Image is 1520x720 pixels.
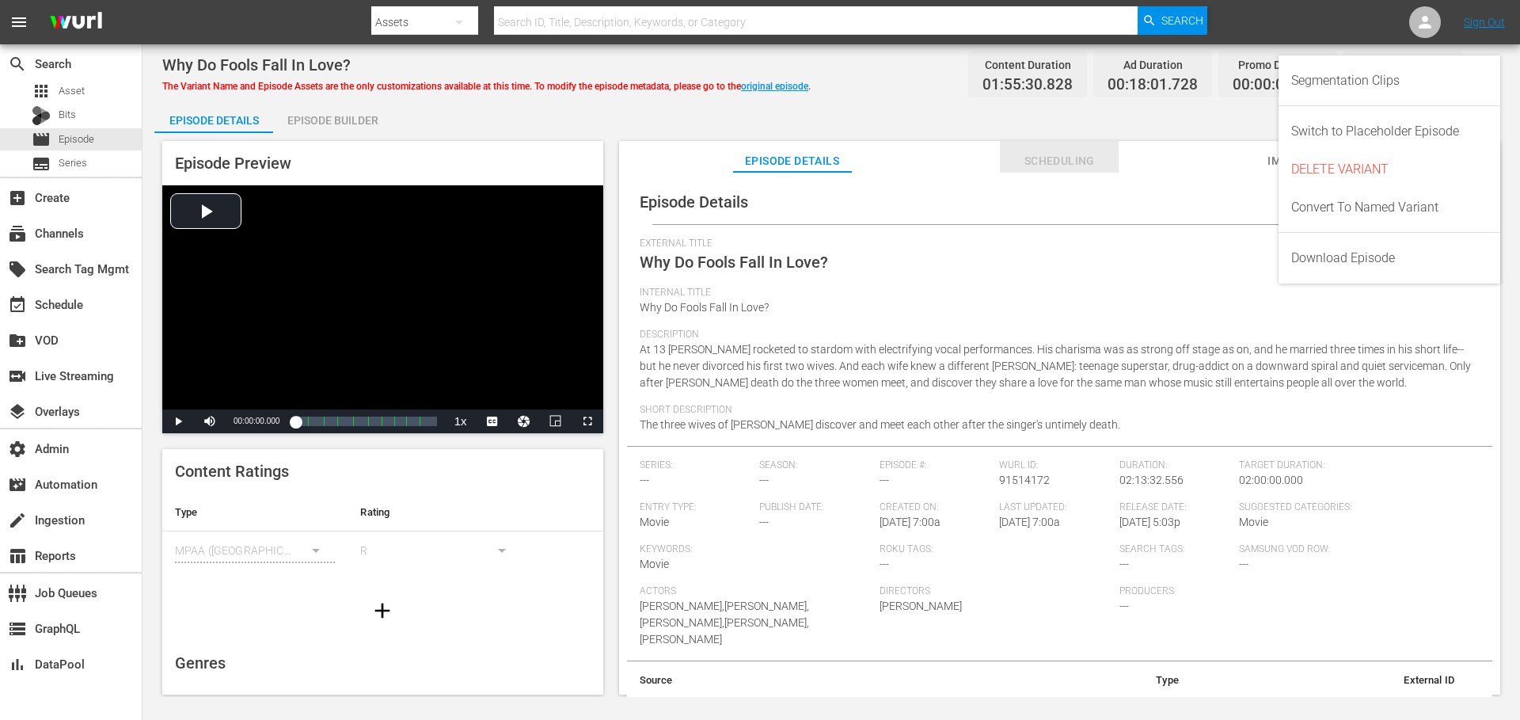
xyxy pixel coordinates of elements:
span: Internal Title [640,287,1472,299]
span: Asset [32,82,51,101]
span: Ingestion [8,511,27,530]
span: Reports [8,547,27,566]
span: Duration: [1119,459,1232,472]
span: Wurl ID: [999,459,1111,472]
span: [DATE] 5:03p [1119,516,1180,528]
span: 00:00:00.000 [234,417,279,425]
span: Created On: [880,501,992,514]
span: menu [9,13,28,32]
span: Channels [8,224,27,243]
span: --- [759,516,769,528]
span: Search [8,55,27,74]
span: Series [32,154,51,173]
div: Episode Details [154,101,273,139]
table: simple table [162,493,603,581]
span: Search Tag Mgmt [8,260,27,279]
span: Why Do Fools Fall In Love? [162,55,351,74]
img: ans4CAIJ8jUAAAAAAAAAAAAAAAAAAAAAAAAgQb4GAAAAAAAAAAAAAAAAAAAAAAAAJMjXAAAAAAAAAAAAAAAAAAAAAAAAgAT5G... [38,4,114,41]
span: Schedule [8,295,27,314]
span: 00:00:00.000 [1233,76,1323,94]
span: GraphQL [8,619,27,638]
span: DataPool [8,655,27,674]
span: Search Tags: [1119,543,1232,556]
th: Source [627,661,1017,699]
span: Why Do Fools Fall In Love? [640,253,828,272]
div: R [360,528,520,573]
span: --- [880,474,889,486]
span: Target Duration: [1239,459,1471,472]
span: Why Do Fools Fall In Love? [640,301,769,314]
span: Keywords: [640,543,872,556]
span: Episode Details [733,151,852,171]
div: Episode Builder [273,101,392,139]
th: Type [1016,661,1191,699]
span: [PERSON_NAME] [880,600,962,612]
span: Episode Preview [175,154,291,173]
span: Series: [640,459,752,472]
th: Type [162,493,348,531]
a: original episode [741,81,808,92]
span: Automation [8,475,27,494]
span: --- [1239,558,1248,570]
button: Fullscreen [572,410,603,433]
span: 91514172 [999,474,1050,486]
span: Scheduling [1000,151,1119,171]
a: Sign Out [1464,16,1505,29]
span: External Title [640,238,1472,250]
span: Search [1161,6,1203,35]
span: Description [640,329,1472,341]
span: Admin [8,440,27,459]
button: Play [162,410,194,433]
span: Actors [640,585,872,598]
span: Genres [175,653,226,672]
span: Last Updated: [999,501,1111,514]
span: [DATE] 7:00a [880,516,940,528]
span: Roku Tags: [880,543,1111,556]
span: Samsung VOD Row: [1239,543,1351,556]
span: Season: [759,459,872,472]
span: Bits [59,107,76,123]
span: Suggested Categories: [1239,501,1471,514]
span: Overlays [8,402,27,421]
span: Job Queues [8,584,27,603]
th: Rating [348,493,533,531]
div: Promo Duration [1233,54,1323,76]
span: Live Streaming [8,367,27,386]
span: Asset [59,83,85,99]
span: Episode Details [640,192,748,211]
span: --- [880,558,889,570]
span: 01:55:30.828 [982,76,1073,94]
span: --- [1119,558,1129,570]
span: Directors [880,585,1111,598]
button: Mute [194,410,226,433]
div: Progress Bar [295,417,436,426]
button: Playback Rate [445,410,477,433]
span: The Variant Name and Episode Assets are the only customizations available at this time. To modify... [162,81,811,92]
span: Release Date: [1119,501,1232,514]
span: VOD [8,331,27,350]
span: Producers [1119,585,1351,598]
span: [DATE] 7:00a [999,516,1060,528]
span: Create [8,189,27,208]
span: 02:13:32.556 [1119,474,1184,486]
span: --- [759,474,769,486]
span: 00:18:01.728 [1108,76,1198,94]
div: Segmentation Clips [1291,62,1488,100]
div: Content Duration [982,54,1073,76]
div: MPAA ([GEOGRAPHIC_DATA] (the)) [175,528,335,573]
span: Movie [640,558,669,570]
button: Jump To Time [508,410,540,433]
div: Switch to Placeholder Episode [1291,112,1488,150]
span: Content Ratings [175,462,289,481]
div: Ad Duration [1108,54,1198,76]
span: Movie [640,516,669,528]
button: Picture-in-Picture [540,410,572,433]
span: Episode #: [880,459,992,472]
span: Movie [1239,516,1268,528]
button: Captions [477,410,508,433]
span: Short Description [640,404,1472,417]
span: Series [59,155,87,171]
span: 02:00:00.000 [1239,474,1303,486]
button: Episode Details [154,101,273,133]
button: Episode Builder [273,101,392,133]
